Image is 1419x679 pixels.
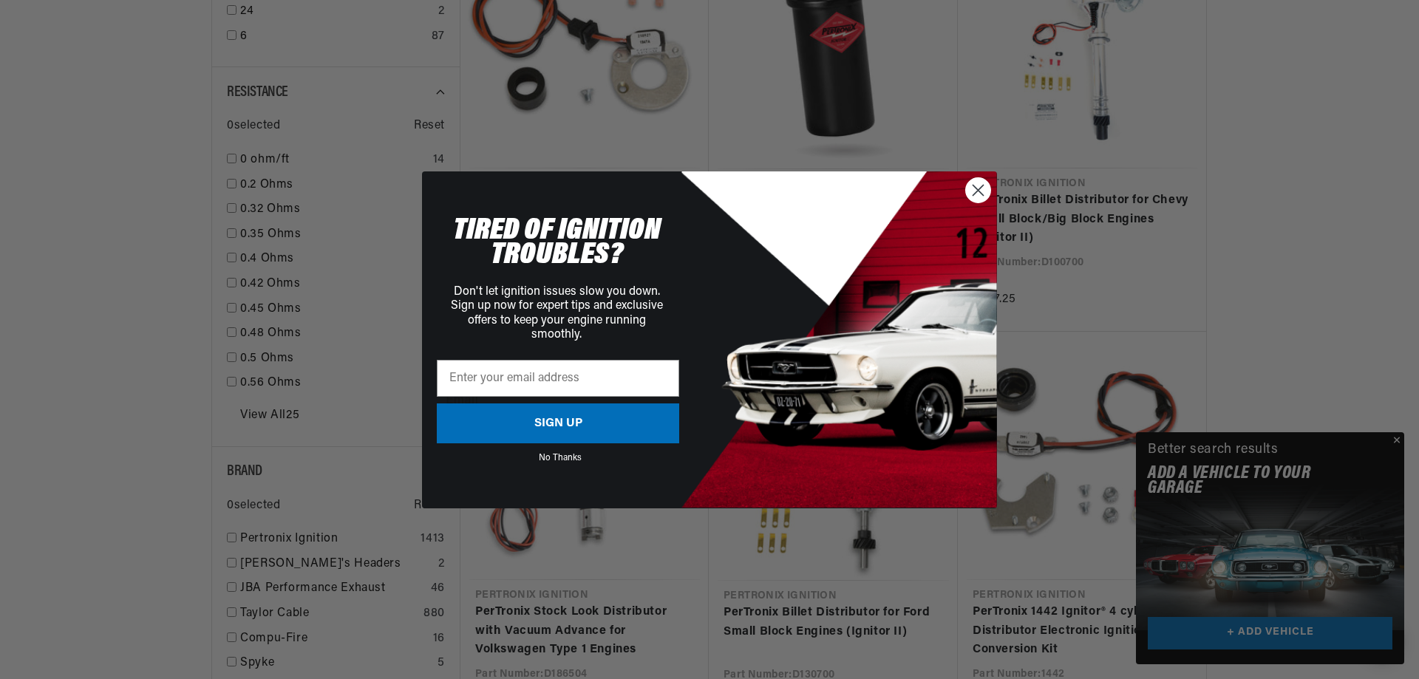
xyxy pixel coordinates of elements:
button: SIGN UP [437,403,679,443]
span: Don't let ignition issues slow you down. Sign up now for expert tips and exclusive offers to keep... [451,286,663,341]
input: Enter your email address [437,360,679,397]
span: TIRED OF IGNITION TROUBLES? [453,215,661,271]
button: Close dialog [965,177,991,203]
button: No Thanks [441,454,679,458]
